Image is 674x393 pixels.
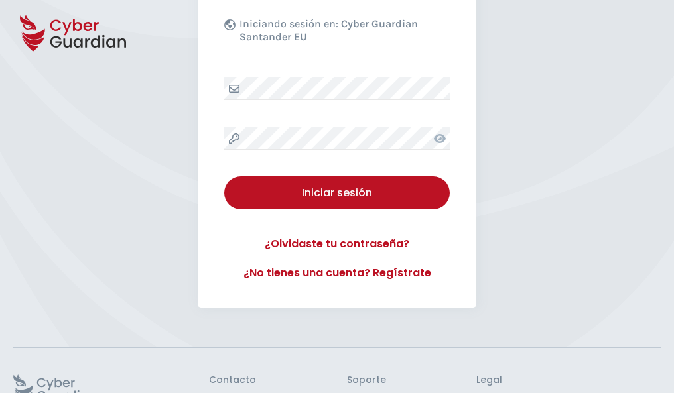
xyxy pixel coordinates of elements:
h3: Legal [476,374,661,386]
a: ¿No tienes una cuenta? Regístrate [224,265,450,281]
a: ¿Olvidaste tu contraseña? [224,236,450,252]
button: Iniciar sesión [224,176,450,209]
div: Iniciar sesión [234,185,440,201]
h3: Contacto [209,374,256,386]
h3: Soporte [347,374,386,386]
